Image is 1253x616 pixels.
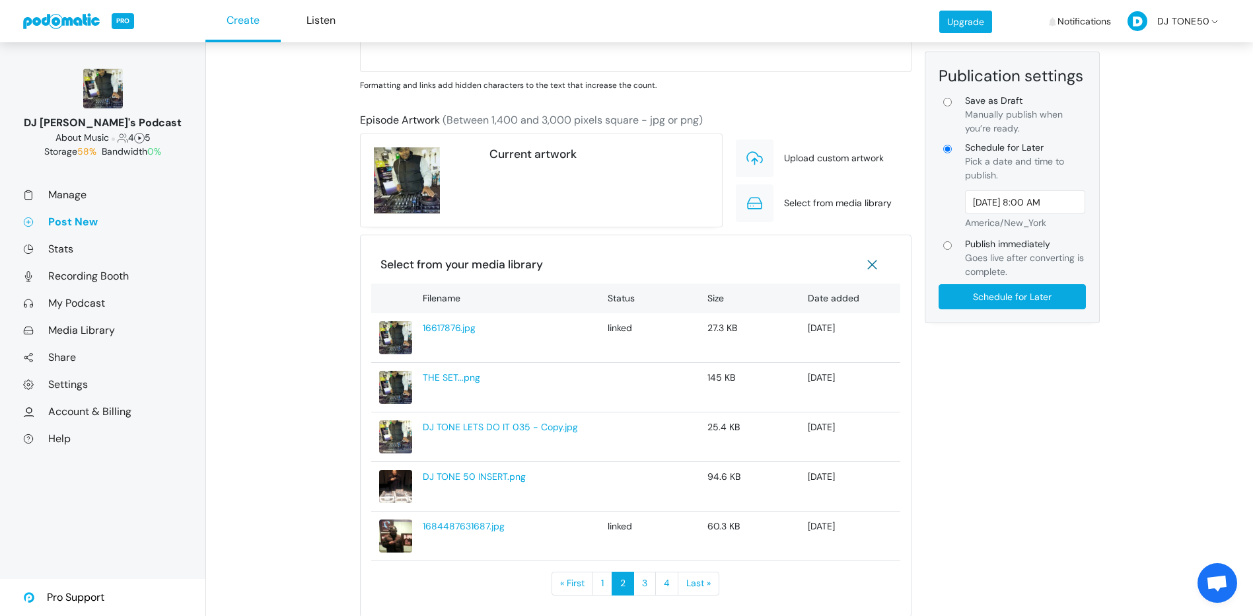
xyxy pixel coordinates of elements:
[443,113,703,127] span: (Between 1,400 and 3,000 pixels square - jpg or png)
[23,131,182,145] div: 4 5
[678,572,719,596] a: Last »
[699,462,800,512] td: 94.6 KB
[699,313,800,363] td: 27.3 KB
[360,79,912,91] p: Formatting and links add hidden characters to the text that increase the count.
[800,512,900,561] td: [DATE]
[965,252,1084,278] span: Goes live after converting is complete.
[23,296,182,310] a: My Podcast
[784,151,884,165] span: Upload custom artwork
[44,145,99,157] span: Storage
[1057,2,1111,41] span: Notifications
[1157,2,1209,41] span: DJ TONE50
[600,313,700,363] td: linked
[102,145,161,157] span: Bandwidth
[83,69,123,108] img: 150x150_16618740.jpg
[800,284,900,313] th: Date added
[699,363,800,412] td: 145 KB
[939,284,1086,309] input: Schedule for Later
[23,242,182,256] a: Stats
[23,377,182,391] a: Settings
[1198,563,1237,603] div: Open chat
[360,113,440,127] span: Episode Artwork
[965,108,1063,134] span: Manually publish when you’re ready.
[423,321,592,335] a: 16617876.jpg
[800,462,900,512] td: [DATE]
[55,132,109,143] span: About Music
[379,371,412,404] img: 50x50_16617876.png
[1128,2,1231,41] a: DJ TONE50
[600,512,700,561] td: linked
[965,237,1086,251] span: Publish immediately
[655,572,678,596] a: 4
[112,13,134,29] span: PRO
[23,432,182,445] a: Help
[423,470,592,484] a: DJ TONE 50 INSERT.png
[23,188,182,202] a: Manage
[23,269,182,283] a: Recording Booth
[633,572,656,596] a: 3
[965,94,1086,108] span: Save as Draft
[423,420,592,434] a: DJ TONE LETS DO IT 035 - Copy.jpg
[552,572,593,596] a: « First
[23,115,182,131] div: DJ [PERSON_NAME]'s Podcast
[205,1,281,42] a: Create
[939,65,1086,86] div: Publication settings
[612,572,634,596] a: 2
[736,184,911,222] div: Select from media library
[965,141,1086,155] span: Schedule for Later
[23,215,182,229] a: Post New
[800,412,900,462] td: [DATE]
[489,147,709,161] h5: Current artwork
[379,420,412,453] img: 50x50_16617867.jpg
[379,470,412,503] img: 50x50_16617844.png
[423,371,592,385] a: THE SET...png
[283,1,359,42] a: Listen
[23,323,182,337] a: Media Library
[939,11,992,33] a: Upgrade
[374,147,440,213] img: 300x300_16618740.jpg
[415,284,600,313] th: Filename
[699,512,800,561] td: 60.3 KB
[23,350,182,364] a: Share
[699,284,800,313] th: Size
[592,572,612,596] a: 1
[784,196,892,210] span: Select from media library
[736,139,911,177] div: Upload custom artwork
[134,132,145,143] span: Episodes
[800,363,900,412] td: [DATE]
[379,520,412,553] img: 50x50_16608675.jpg
[23,579,104,616] a: Pro Support
[379,321,412,354] img: 50x50_16618740.jpg
[23,404,182,418] a: Account & Billing
[77,145,96,157] span: 58%
[800,313,900,363] td: [DATE]
[1128,11,1147,31] img: D-50-eb19e4981b17363a68d2c6d01214d87213df6a9336a16e31fe15d6ecb5c7dd27.png
[699,412,800,462] td: 25.4 KB
[965,155,1064,181] span: Pick a date and time to publish.
[147,145,161,157] span: 0%
[600,284,700,313] th: Status
[965,216,1086,230] div: America/New_York
[118,132,128,143] span: Followers
[423,520,592,533] a: 1684487631687.jpg
[380,258,717,272] h5: Select from your media library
